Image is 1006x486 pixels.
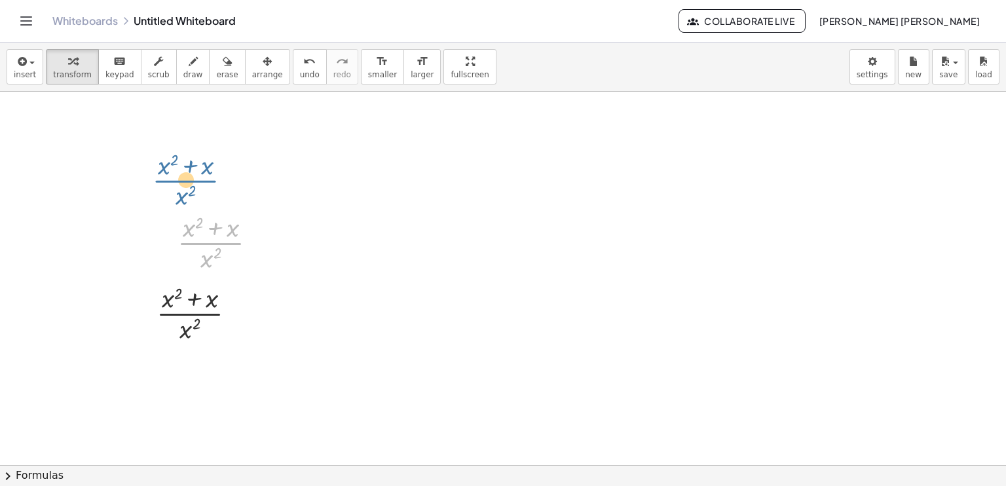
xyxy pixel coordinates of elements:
button: save [932,49,965,84]
i: undo [303,54,316,69]
span: [PERSON_NAME] [PERSON_NAME] [819,15,980,27]
span: redo [333,70,351,79]
span: settings [857,70,888,79]
button: keyboardkeypad [98,49,141,84]
span: save [939,70,958,79]
button: Collaborate Live [679,9,806,33]
button: undoundo [293,49,327,84]
span: larger [411,70,434,79]
button: load [968,49,999,84]
button: redoredo [326,49,358,84]
span: scrub [148,70,170,79]
span: draw [183,70,203,79]
span: keypad [105,70,134,79]
i: redo [336,54,348,69]
span: insert [14,70,36,79]
button: arrange [245,49,290,84]
button: fullscreen [443,49,496,84]
span: load [975,70,992,79]
button: new [898,49,929,84]
a: Whiteboards [52,14,118,28]
span: smaller [368,70,397,79]
i: format_size [376,54,388,69]
span: fullscreen [451,70,489,79]
span: arrange [252,70,283,79]
button: Toggle navigation [16,10,37,31]
button: format_sizesmaller [361,49,404,84]
span: new [905,70,922,79]
button: draw [176,49,210,84]
button: [PERSON_NAME] [PERSON_NAME] [808,9,990,33]
span: erase [216,70,238,79]
span: transform [53,70,92,79]
i: format_size [416,54,428,69]
button: scrub [141,49,177,84]
button: format_sizelarger [403,49,441,84]
button: transform [46,49,99,84]
span: Collaborate Live [690,15,794,27]
span: undo [300,70,320,79]
button: insert [7,49,43,84]
button: erase [209,49,245,84]
i: keyboard [113,54,126,69]
button: settings [849,49,895,84]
